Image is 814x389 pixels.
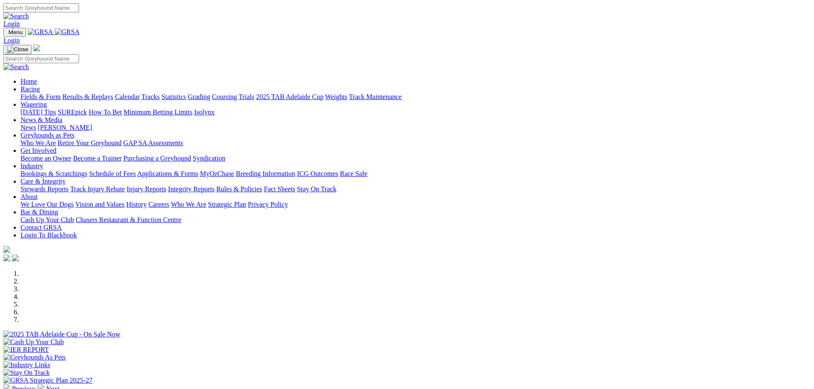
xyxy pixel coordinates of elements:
a: MyOzChase [200,170,234,177]
img: 2025 TAB Adelaide Cup - On Sale Now [3,331,120,338]
a: Chasers Restaurant & Function Centre [76,216,181,223]
img: twitter.svg [12,254,19,261]
a: Wagering [21,101,47,108]
a: Login [3,37,20,44]
a: Track Maintenance [349,93,402,100]
a: Retire Your Greyhound [58,139,122,146]
a: Stay On Track [297,185,336,193]
a: Vision and Values [75,201,124,208]
div: About [21,201,811,208]
button: Toggle navigation [3,45,32,54]
img: logo-grsa-white.png [33,44,40,51]
a: Minimum Betting Limits [123,108,192,116]
a: We Love Our Dogs [21,201,73,208]
a: Statistics [162,93,186,100]
button: Toggle navigation [3,28,26,37]
a: Tracks [141,93,160,100]
img: Industry Links [3,361,50,369]
a: Contact GRSA [21,224,62,231]
a: Home [21,78,37,85]
img: Search [3,12,29,20]
a: [PERSON_NAME] [38,124,92,131]
div: Wagering [21,108,811,116]
a: Syndication [193,155,225,162]
a: Weights [325,93,347,100]
a: Cash Up Your Club [21,216,74,223]
a: 2025 TAB Adelaide Cup [256,93,323,100]
a: Breeding Information [236,170,295,177]
a: Racing [21,85,40,93]
a: Stewards Reports [21,185,68,193]
div: Care & Integrity [21,185,811,193]
a: Industry [21,162,43,170]
img: Cash Up Your Club [3,338,64,346]
span: Menu [9,29,23,35]
a: Results & Replays [62,93,113,100]
a: Race Safe [340,170,367,177]
img: Stay On Track [3,369,50,377]
a: Become a Trainer [73,155,122,162]
a: Integrity Reports [168,185,215,193]
a: How To Bet [89,108,122,116]
a: GAP SA Assessments [123,139,183,146]
img: GRSA [55,28,80,36]
a: Rules & Policies [216,185,262,193]
a: Isolynx [194,108,215,116]
a: History [126,201,147,208]
div: Bar & Dining [21,216,811,224]
a: ICG Outcomes [297,170,338,177]
a: Strategic Plan [208,201,246,208]
a: Care & Integrity [21,178,66,185]
a: Trials [238,93,254,100]
div: Racing [21,93,811,101]
input: Search [3,54,79,63]
div: News & Media [21,124,811,132]
a: [DATE] Tips [21,108,56,116]
a: Who We Are [21,139,56,146]
a: Login To Blackbook [21,231,77,239]
a: Calendar [115,93,140,100]
input: Search [3,3,79,12]
img: facebook.svg [3,254,10,261]
img: logo-grsa-white.png [3,246,10,253]
img: Close [7,46,28,53]
a: Grading [188,93,210,100]
a: SUREpick [58,108,87,116]
a: Bar & Dining [21,208,58,216]
img: IER REPORT [3,346,49,354]
img: GRSA Strategic Plan 2025-27 [3,377,92,384]
a: Privacy Policy [248,201,288,208]
a: Get Involved [21,147,56,154]
img: GRSA [28,28,53,36]
a: Injury Reports [126,185,166,193]
a: Track Injury Rebate [70,185,125,193]
div: Industry [21,170,811,178]
a: About [21,193,38,200]
a: Greyhounds as Pets [21,132,74,139]
a: Careers [148,201,169,208]
a: News [21,124,36,131]
a: Coursing [212,93,237,100]
a: Become an Owner [21,155,71,162]
a: News & Media [21,116,62,123]
div: Greyhounds as Pets [21,139,811,147]
a: Schedule of Fees [89,170,135,177]
a: Applications & Forms [137,170,198,177]
img: Greyhounds As Pets [3,354,66,361]
a: Login [3,20,20,27]
a: Fact Sheets [264,185,295,193]
div: Get Involved [21,155,811,162]
img: Search [3,63,29,71]
a: Purchasing a Greyhound [123,155,191,162]
a: Bookings & Scratchings [21,170,87,177]
a: Who We Are [171,201,206,208]
a: Fields & Form [21,93,61,100]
